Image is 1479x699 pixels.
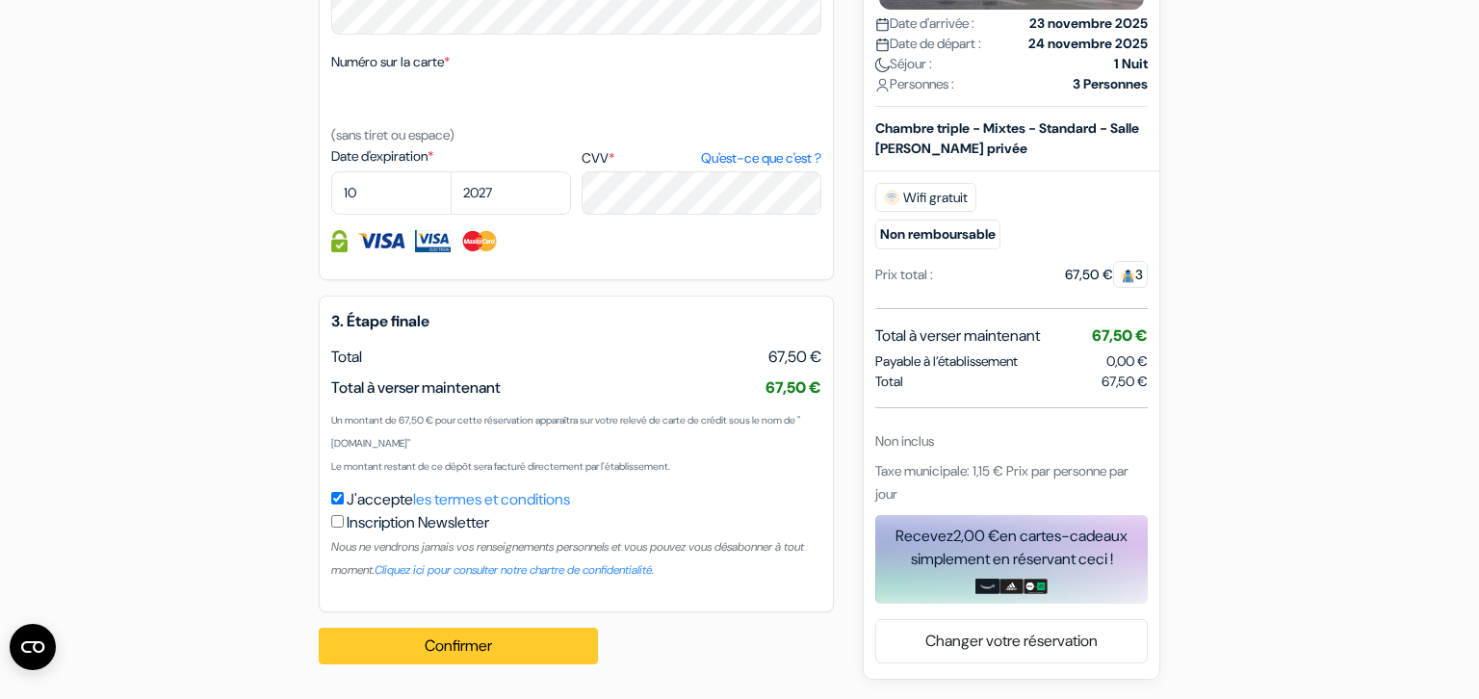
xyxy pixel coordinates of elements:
img: Master Card [460,230,500,252]
div: Recevez en cartes-cadeaux simplement en réservant ceci ! [875,525,1148,571]
label: Inscription Newsletter [347,511,489,534]
span: Date de départ : [875,34,981,54]
h5: 3. Étape finale [331,312,821,330]
small: Un montant de 67,50 € pour cette réservation apparaîtra sur votre relevé de carte de crédit sous ... [331,414,800,450]
span: 67,50 € [1102,372,1148,392]
button: Confirmer [319,628,598,664]
span: 67,50 € [768,346,821,369]
button: Ouvrir le widget CMP [10,624,56,670]
span: Payable à l’établissement [875,351,1018,372]
span: Total [875,372,903,392]
span: Date d'arrivée : [875,13,974,34]
label: Date d'expiration [331,146,571,167]
img: guest.svg [1121,269,1135,283]
strong: 3 Personnes [1073,74,1148,94]
b: Chambre triple - Mixtes - Standard - Salle [PERSON_NAME] privée [875,119,1139,157]
div: Prix total : [875,265,933,285]
strong: 1 Nuit [1114,54,1148,74]
label: J'accepte [347,488,570,511]
img: uber-uber-eats-card.png [1024,579,1048,594]
img: Visa Electron [415,230,450,252]
a: Cliquez ici pour consulter notre chartre de confidentialité. [375,562,654,578]
span: Taxe municipale: 1,15 € Prix par personne par jour [875,462,1129,503]
span: Total [331,347,362,367]
small: (sans tiret ou espace) [331,126,454,143]
span: 67,50 € [765,377,821,398]
span: 67,50 € [1092,325,1148,346]
label: Numéro sur la carte [331,52,450,72]
strong: 23 novembre 2025 [1029,13,1148,34]
span: Wifi gratuit [875,183,976,212]
div: Non inclus [875,431,1148,452]
a: Qu'est-ce que c'est ? [701,148,821,168]
label: CVV [582,148,821,168]
img: amazon-card-no-text.png [975,579,999,594]
div: 67,50 € [1065,265,1148,285]
span: Personnes : [875,74,954,94]
img: user_icon.svg [875,78,890,92]
span: 0,00 € [1106,352,1148,370]
img: Information de carte de crédit entièrement encryptée et sécurisée [331,230,348,252]
img: calendar.svg [875,17,890,32]
small: Le montant restant de ce dépôt sera facturé directement par l'établissement. [331,460,670,473]
img: moon.svg [875,58,890,72]
a: les termes et conditions [413,489,570,509]
small: Non remboursable [875,220,1000,249]
img: adidas-card.png [999,579,1024,594]
a: Changer votre réservation [876,623,1147,660]
span: 2,00 € [953,526,999,546]
strong: 24 novembre 2025 [1028,34,1148,54]
span: Total à verser maintenant [875,324,1040,348]
small: Nous ne vendrons jamais vos renseignements personnels et vous pouvez vous désabonner à tout moment. [331,539,804,578]
img: calendar.svg [875,38,890,52]
span: 3 [1113,261,1148,288]
img: free_wifi.svg [884,190,899,205]
span: Total à verser maintenant [331,377,501,398]
img: Visa [357,230,405,252]
span: Séjour : [875,54,932,74]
